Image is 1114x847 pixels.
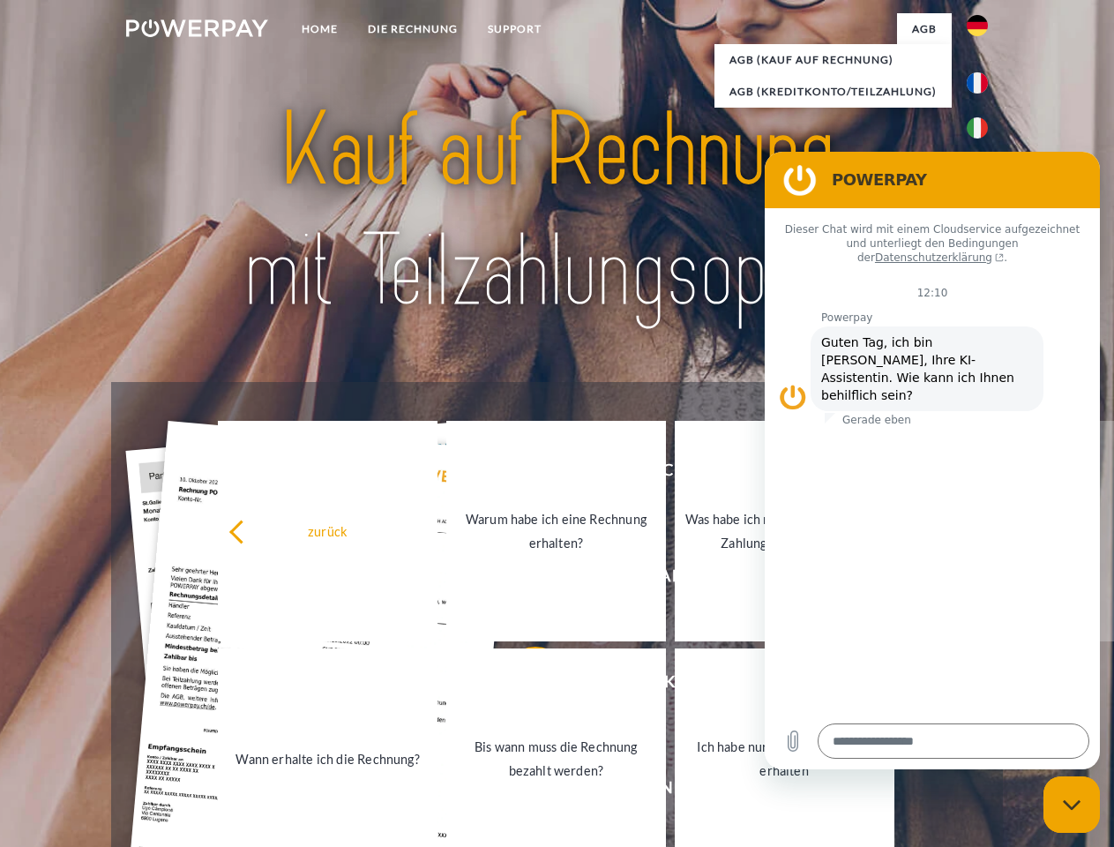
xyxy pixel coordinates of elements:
[714,44,952,76] a: AGB (Kauf auf Rechnung)
[228,746,427,770] div: Wann erhalte ich die Rechnung?
[685,507,884,555] div: Was habe ich noch offen, ist meine Zahlung eingegangen?
[457,507,655,555] div: Warum habe ich eine Rechnung erhalten?
[228,519,427,543] div: zurück
[457,735,655,783] div: Bis wann muss die Rechnung bezahlt werden?
[897,13,952,45] a: agb
[287,13,353,45] a: Home
[353,13,473,45] a: DIE RECHNUNG
[675,421,894,641] a: Was habe ich noch offen, ist meine Zahlung eingegangen?
[126,19,268,37] img: logo-powerpay-white.svg
[685,735,884,783] div: Ich habe nur eine Teillieferung erhalten
[967,117,988,139] img: it
[967,15,988,36] img: de
[967,72,988,94] img: fr
[473,13,557,45] a: SUPPORT
[714,76,952,108] a: AGB (Kreditkonto/Teilzahlung)
[765,152,1100,769] iframe: Messaging-Fenster
[1043,776,1100,833] iframe: Schaltfläche zum Öffnen des Messaging-Fensters; Konversation läuft
[168,85,946,338] img: title-powerpay_de.svg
